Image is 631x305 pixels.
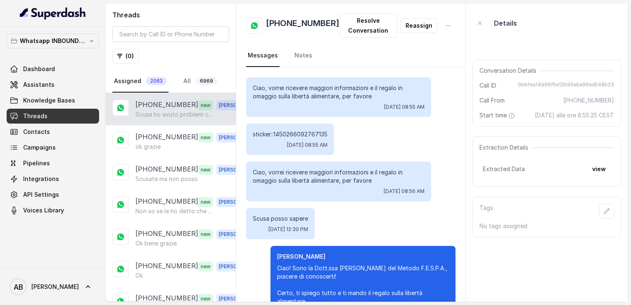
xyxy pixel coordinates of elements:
[135,207,215,215] p: Non so se le ho detto che soffro anche di gonfiore quando [PERSON_NAME]
[198,197,213,207] span: new
[135,100,198,110] p: [PHONE_NUMBER]
[216,165,263,175] span: [PERSON_NAME]
[268,226,308,233] span: [DATE] 12:30 PM
[535,111,614,119] span: [DATE] alle ore 8:55:25 CEST
[198,262,213,272] span: new
[135,196,198,207] p: [PHONE_NUMBER]
[339,13,397,38] button: Resolve Conversation
[23,206,64,214] span: Voices Library
[384,104,425,110] span: [DATE] 08:55 AM
[23,191,59,199] span: API Settings
[23,112,47,120] span: Threads
[253,84,425,100] p: Ciao, vorrei ricevere maggiori informazioni e il regalo in omaggio sulla libertà alimentare, per ...
[20,7,86,20] img: light.svg
[7,124,99,139] a: Contacts
[146,77,167,85] span: 2063
[7,93,99,108] a: Knowledge Bases
[135,229,198,239] p: [PHONE_NUMBER]
[7,62,99,76] a: Dashboard
[7,203,99,218] a: Voices Library
[182,70,219,93] a: All6969
[7,156,99,171] a: Pipelines
[384,188,425,195] span: [DATE] 08:56 AM
[23,143,56,152] span: Campaigns
[216,229,263,239] span: [PERSON_NAME]
[7,33,99,48] button: Whatsapp INBOUND Workspace
[135,110,215,119] p: Scusa ho avuto problemi co papà che è allettato
[246,45,455,67] nav: Tabs
[31,283,79,291] span: [PERSON_NAME]
[277,253,449,261] p: [PERSON_NAME]
[287,142,327,148] span: [DATE] 08:55 AM
[135,164,198,175] p: [PHONE_NUMBER]
[23,159,50,167] span: Pipelines
[23,128,50,136] span: Contacts
[7,172,99,186] a: Integrations
[216,100,263,110] span: [PERSON_NAME]
[20,36,86,46] p: Whatsapp INBOUND Workspace
[253,130,327,138] p: sticker::1450266092767135
[23,96,75,105] span: Knowledge Bases
[135,132,198,143] p: [PHONE_NUMBER]
[479,111,517,119] span: Start time
[7,140,99,155] a: Campaigns
[293,45,314,67] a: Notes
[198,100,213,110] span: new
[216,197,263,207] span: [PERSON_NAME]
[198,165,213,175] span: new
[23,81,55,89] span: Assistants
[563,96,614,105] span: [PHONE_NUMBER]
[479,222,614,230] p: No tags assigned
[135,239,177,248] p: Ok bene grazie
[253,214,308,223] p: Scusa posso sapere
[135,143,161,151] p: ok grazie
[23,175,59,183] span: Integrations
[135,272,143,280] p: Ok
[253,168,425,185] p: Ciao, vorrei ricevere maggiori informazioni e il regalo in omaggio sulla libertà alimentare, per ...
[198,294,213,304] span: new
[216,294,263,304] span: [PERSON_NAME]
[135,175,198,183] p: Scusate ma non posso
[479,81,496,90] span: Call ID
[135,293,198,304] p: [PHONE_NUMBER]
[246,45,280,67] a: Messages
[135,261,198,272] p: [PHONE_NUMBER]
[479,67,540,75] span: Conversation Details
[7,109,99,124] a: Threads
[112,70,229,93] nav: Tabs
[483,165,525,173] span: Extracted Data
[112,26,229,42] input: Search by Call ID or Phone Number
[479,143,531,152] span: Extraction Details
[112,10,229,20] h2: Threads
[216,133,263,143] span: [PERSON_NAME]
[23,65,55,73] span: Dashboard
[196,77,217,85] span: 6969
[7,187,99,202] a: API Settings
[518,81,614,90] span: 0bbfea14996f5e12b96e5e96ed548b23
[7,275,99,298] a: [PERSON_NAME]
[401,18,437,33] button: Reassign
[112,49,139,64] button: (0)
[266,17,339,34] h2: [PHONE_NUMBER]
[587,162,611,176] button: view
[198,229,213,239] span: new
[494,18,517,28] p: Details
[112,70,168,93] a: Assigned2063
[7,77,99,92] a: Assistants
[479,204,493,219] p: Tags
[479,96,505,105] span: Call From
[216,262,263,272] span: [PERSON_NAME]
[14,283,23,291] text: AB
[198,133,213,143] span: new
